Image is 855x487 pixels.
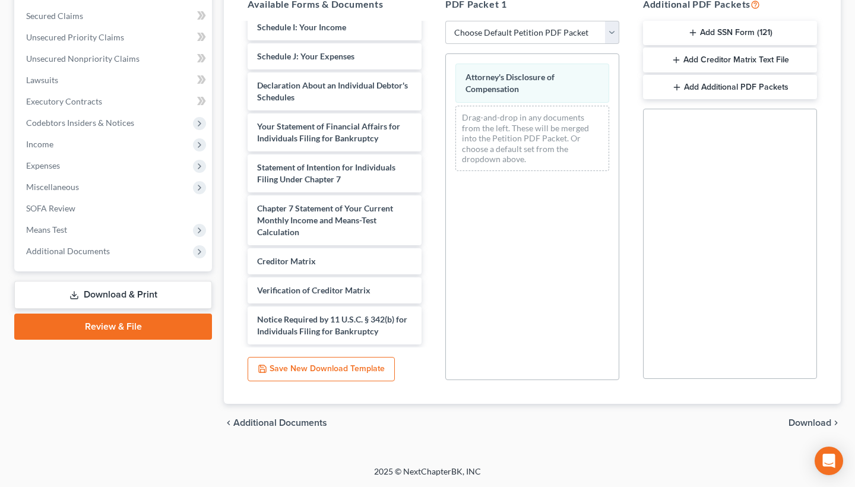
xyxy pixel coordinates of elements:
[257,203,393,237] span: Chapter 7 Statement of Your Current Monthly Income and Means-Test Calculation
[788,418,841,428] button: Download chevron_right
[26,75,58,85] span: Lawsuits
[257,51,354,61] span: Schedule J: Your Expenses
[26,139,53,149] span: Income
[643,48,817,72] button: Add Creditor Matrix Text File
[455,106,609,171] div: Drag-and-drop in any documents from the left. These will be merged into the Petition PDF Packet. ...
[14,314,212,340] a: Review & File
[17,5,212,27] a: Secured Claims
[17,91,212,112] a: Executory Contracts
[89,466,766,487] div: 2025 © NextChapterBK, INC
[17,27,212,48] a: Unsecured Priority Claims
[257,121,400,143] span: Your Statement of Financial Affairs for Individuals Filing for Bankruptcy
[233,418,327,428] span: Additional Documents
[248,357,395,382] button: Save New Download Template
[26,182,79,192] span: Miscellaneous
[14,281,212,309] a: Download & Print
[257,80,408,102] span: Declaration About an Individual Debtor's Schedules
[26,96,102,106] span: Executory Contracts
[257,22,346,32] span: Schedule I: Your Income
[257,256,316,266] span: Creditor Matrix
[643,21,817,46] button: Add SSN Form (121)
[17,198,212,219] a: SOFA Review
[788,418,831,428] span: Download
[17,69,212,91] a: Lawsuits
[224,418,327,428] a: chevron_left Additional Documents
[257,162,395,184] span: Statement of Intention for Individuals Filing Under Chapter 7
[26,118,134,128] span: Codebtors Insiders & Notices
[224,418,233,428] i: chevron_left
[26,11,83,21] span: Secured Claims
[26,160,60,170] span: Expenses
[26,246,110,256] span: Additional Documents
[26,32,124,42] span: Unsecured Priority Claims
[17,48,212,69] a: Unsecured Nonpriority Claims
[257,314,407,336] span: Notice Required by 11 U.S.C. § 342(b) for Individuals Filing for Bankruptcy
[257,285,370,295] span: Verification of Creditor Matrix
[831,418,841,428] i: chevron_right
[643,75,817,100] button: Add Additional PDF Packets
[26,203,75,213] span: SOFA Review
[465,72,555,94] span: Attorney's Disclosure of Compensation
[26,53,140,64] span: Unsecured Nonpriority Claims
[26,224,67,235] span: Means Test
[815,447,843,475] div: Open Intercom Messenger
